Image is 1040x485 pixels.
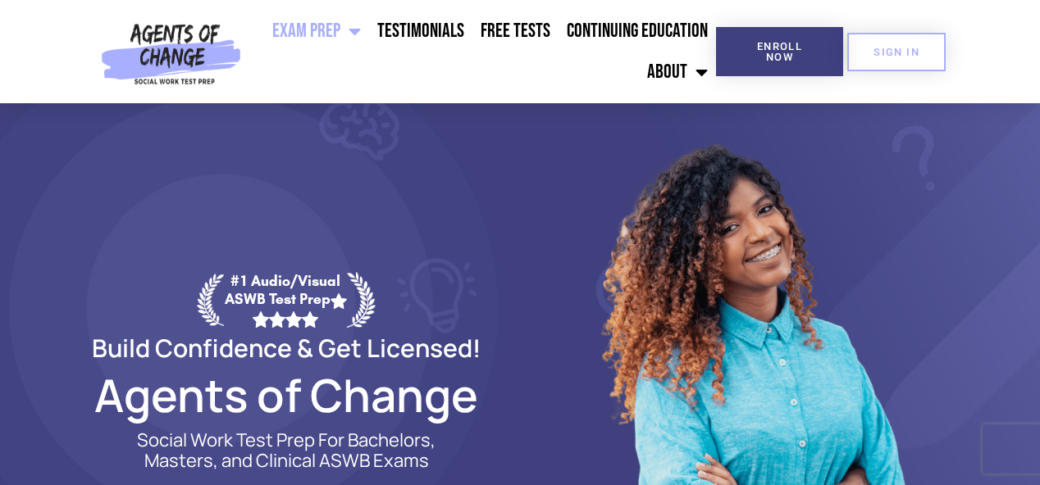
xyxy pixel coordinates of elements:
span: SIGN IN [874,47,919,57]
span: Enroll Now [742,41,818,62]
a: Testimonials [369,11,472,52]
a: Exam Prep [264,11,369,52]
a: About [639,52,716,93]
p: Social Work Test Prep For Bachelors, Masters, and Clinical ASWB Exams [118,430,454,471]
nav: Menu [248,11,716,93]
a: Free Tests [472,11,559,52]
h2: Build Confidence & Get Licensed! [52,336,520,360]
a: SIGN IN [847,33,946,71]
a: Enroll Now [716,27,844,76]
h2: Agents of Change [52,376,520,414]
div: #1 Audio/Visual ASWB Test Prep [224,272,347,327]
a: Continuing Education [559,11,716,52]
